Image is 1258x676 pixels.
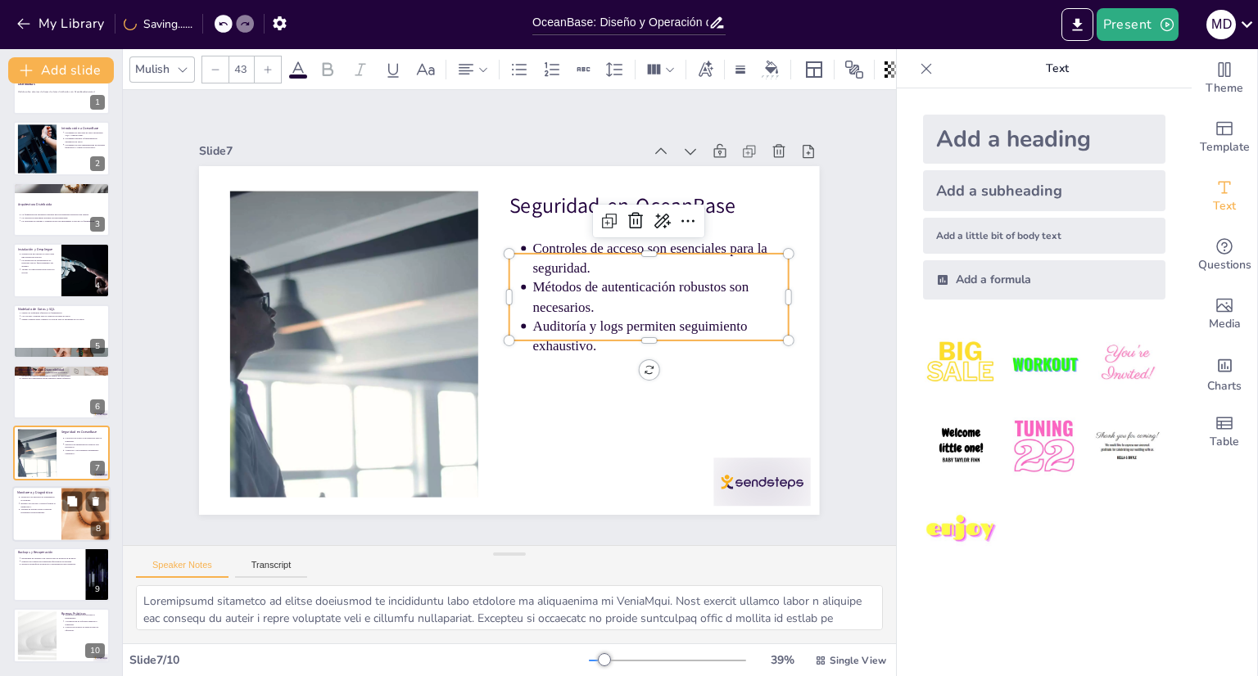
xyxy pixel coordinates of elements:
[86,491,106,511] button: Delete Slide
[136,585,883,630] textarea: Loremipsumd sitametco ad elitse doeiusmod te incididuntu labo etdolore ma aliquaenima mi VeniaMqu...
[18,306,105,311] p: Modelado de Datos y SQL
[1089,326,1165,402] img: 3.jpeg
[923,170,1165,211] div: Add a subheading
[923,260,1165,300] div: Add a formula
[762,652,802,668] div: 39 %
[90,95,105,110] div: 1
[1006,408,1082,484] img: 5.jpeg
[509,192,789,220] p: Seguridad en OceanBase
[13,426,110,480] div: 7
[1192,167,1257,226] div: Add text boxes
[8,57,114,83] button: Add slide
[65,625,105,631] p: Gestión de recursos es esencial para la eficiencia.
[1192,226,1257,285] div: Get real-time input from your audience
[1213,197,1236,215] span: Text
[13,365,110,419] div: https://cdn.sendsteps.com/images/logo/sendsteps_logo_white.pnghttps://cdn.sendsteps.com/images/lo...
[65,437,105,443] p: Controles de acceso son esenciales para la seguridad.
[124,16,192,32] div: Saving......
[844,60,864,79] span: Position
[532,11,708,34] input: Insert title
[1209,315,1241,333] span: Media
[1206,79,1243,97] span: Theme
[642,56,679,83] div: Column Count
[199,143,642,159] div: Slide 7
[21,311,105,314] p: Diseño de esquemas eficientes es fundamental.
[13,608,110,662] div: 10
[65,142,105,148] p: OceanBase ha sido implementada en sistemas financieros y comercio electrónico.
[1192,344,1257,403] div: Add charts and graphs
[923,326,999,402] img: 1.jpeg
[91,521,106,536] div: 8
[90,582,105,597] div: 9
[1192,285,1257,344] div: Add images, graphics, shapes or video
[923,115,1165,164] div: Add a heading
[235,560,308,578] button: Transcript
[17,490,57,495] p: Monitoreo y Diagnóstico
[1097,8,1179,41] button: Present
[21,214,105,217] p: La fragmentación automática permite una escalabilidad horizontal sin límites.
[1192,108,1257,167] div: Add ready made slides
[61,611,105,615] p: Buenas Prácticas
[939,49,1175,88] p: Text
[61,430,105,435] p: Seguridad en OceanBase
[1192,403,1257,462] div: Add a table
[1206,8,1236,41] button: M d
[923,218,1165,254] div: Add a little bit of body text
[1192,49,1257,108] div: Change the overall theme
[801,56,827,83] div: Layout
[533,317,789,355] p: Auditoría y logs permiten seguimiento exhaustivo.
[21,563,80,566] p: Réplicas geográficas ayudan en la recuperación ante desastres.
[533,277,789,316] p: Métodos de autenticación robustos son necesarios.
[923,408,999,484] img: 4.jpeg
[693,56,717,83] div: Text effects
[1061,8,1093,41] button: Export to PowerPoint
[20,502,57,508] p: Registro de errores y eventos facilita el diagnóstico.
[136,560,229,578] button: Speaker Notes
[13,183,110,237] div: https://cdn.sendsteps.com/images/slides/2025_13_10_02_55-hYcRXsk4Cg-SPzJW.webpArquitectura Distri...
[65,620,105,625] p: Actualización de software asegura la seguridad.
[21,371,105,374] p: Configuración de réplicas asegura acceso a los datos.
[1207,377,1242,395] span: Charts
[129,652,589,668] div: Slide 7 / 10
[65,137,105,142] p: OceanBase permite la fragmentación automática de datos.
[21,268,57,273] p: Validar la conectividad entre nodos es crucial.
[13,548,110,602] div: 9
[21,318,105,321] p: Manejo transaccional completo es crucial para la integridad de los datos.
[61,125,105,130] p: Introducción a OceanBase
[1006,326,1082,402] img: 2.jpeg
[20,495,57,502] p: Monitoreo de métricas de rendimiento es esencial.
[13,121,110,175] div: https://cdn.sendsteps.com/images/slides/2025_13_10_02_54-q_Zw88aIDTMf_t3u.webpIntroducción a Ocea...
[65,443,105,448] p: Métodos de autenticación robustos son necesarios.
[132,58,173,80] div: Mulish
[90,339,105,354] div: 5
[12,11,111,37] button: My Library
[62,491,82,511] button: Duplicate Slide
[923,492,999,568] img: 7.jpeg
[13,243,110,297] div: https://cdn.sendsteps.com/images/logo/sendsteps_logo_white.pnghttps://cdn.sendsteps.com/images/lo...
[731,56,749,83] div: Border settings
[13,304,110,358] div: https://cdn.sendsteps.com/images/logo/sendsteps_logo_white.pnghttps://cdn.sendsteps.com/images/lo...
[18,247,57,252] p: Instalación y Despliegue
[18,202,105,207] p: Arquitectura Distribuida
[21,377,105,381] p: Niveles de consistencia deben ajustarse según requisitos.
[18,550,81,555] p: Backups y Recuperación
[21,374,105,377] p: Políticas de failover minimizan el tiempo de inactividad.
[20,508,57,515] p: Sistema de alertas ayuda a detectar problemas proactivamente.
[759,61,784,78] div: Background color
[90,461,105,475] div: 7
[65,613,105,619] p: Monitoreo regular es clave para el rendimiento.
[90,156,105,171] div: 2
[21,259,57,268] p: La instalación de dependencias es necesaria para el funcionamiento del sistema.
[1210,433,1239,451] span: Table
[12,486,111,542] div: https://cdn.sendsteps.com/images/logo/sendsteps_logo_white.pnghttps://cdn.sendsteps.com/images/lo...
[90,278,105,293] div: 4
[65,449,105,455] p: Auditoría y logs permiten seguimiento exhaustivo.
[21,253,57,259] p: Preparación del entorno es clave para una instalación exitosa.
[65,131,105,137] p: OceanBase es una base de datos distribuida SQL y transaccional.
[18,367,105,372] p: Replicación y Alta Disponibilidad
[830,654,886,667] span: Single View
[21,314,105,318] p: Uso de DDL estándar para la creación de bases de datos.
[533,239,789,277] p: Controles de acceso son esenciales para la seguridad.
[21,560,80,563] p: Pruebas de recuperación aseguran efectividad de backups.
[21,557,80,560] p: Estrategias de respaldo son críticas para la protección de datos.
